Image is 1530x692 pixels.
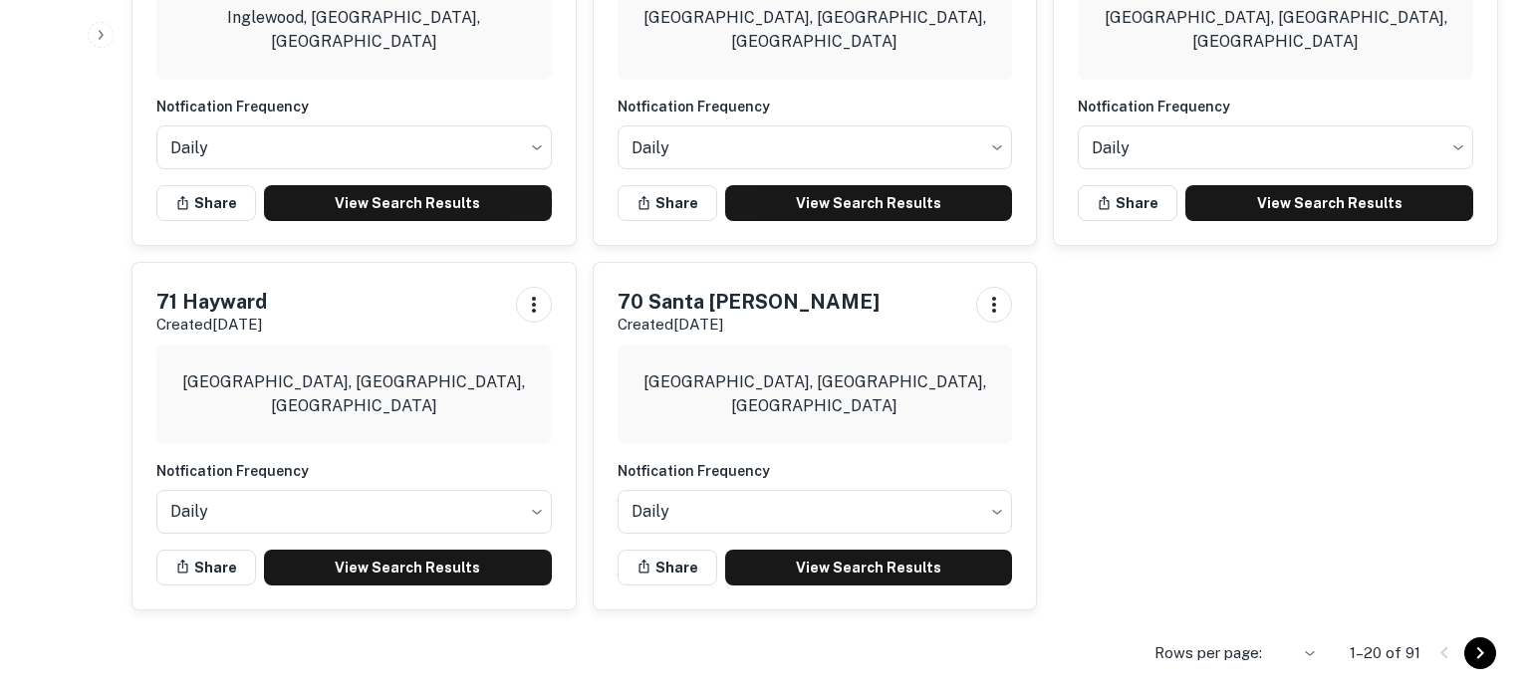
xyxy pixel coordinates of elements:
[1078,185,1177,221] button: Share
[634,6,997,54] p: [GEOGRAPHIC_DATA], [GEOGRAPHIC_DATA], [GEOGRAPHIC_DATA]
[1350,641,1420,665] p: 1–20 of 91
[618,550,717,585] button: Share
[1185,185,1473,221] a: View Search Results
[618,119,1013,175] div: Without label
[172,6,536,54] p: Inglewood, [GEOGRAPHIC_DATA], [GEOGRAPHIC_DATA]
[725,550,1013,585] a: View Search Results
[725,185,1013,221] a: View Search Results
[1464,637,1496,669] button: Go to next page
[264,550,552,585] a: View Search Results
[156,119,552,175] div: Without label
[156,460,552,482] h6: Notfication Frequency
[172,370,536,418] p: [GEOGRAPHIC_DATA], [GEOGRAPHIC_DATA], [GEOGRAPHIC_DATA]
[618,313,880,337] p: Created [DATE]
[156,96,552,117] h6: Notfication Frequency
[1270,638,1318,667] div: ​
[1154,641,1262,665] p: Rows per page:
[618,460,1013,482] h6: Notfication Frequency
[618,96,1013,117] h6: Notfication Frequency
[1078,96,1473,117] h6: Notfication Frequency
[1078,119,1473,175] div: Without label
[264,185,552,221] a: View Search Results
[618,185,717,221] button: Share
[156,313,267,337] p: Created [DATE]
[1094,6,1457,54] p: [GEOGRAPHIC_DATA], [GEOGRAPHIC_DATA], [GEOGRAPHIC_DATA]
[156,550,256,585] button: Share
[634,370,997,418] p: [GEOGRAPHIC_DATA], [GEOGRAPHIC_DATA], [GEOGRAPHIC_DATA]
[618,287,880,317] h5: 70 Santa [PERSON_NAME]
[156,287,267,317] h5: 71 Hayward
[1430,533,1530,628] iframe: Chat Widget
[156,484,552,540] div: Without label
[156,185,256,221] button: Share
[618,484,1013,540] div: Without label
